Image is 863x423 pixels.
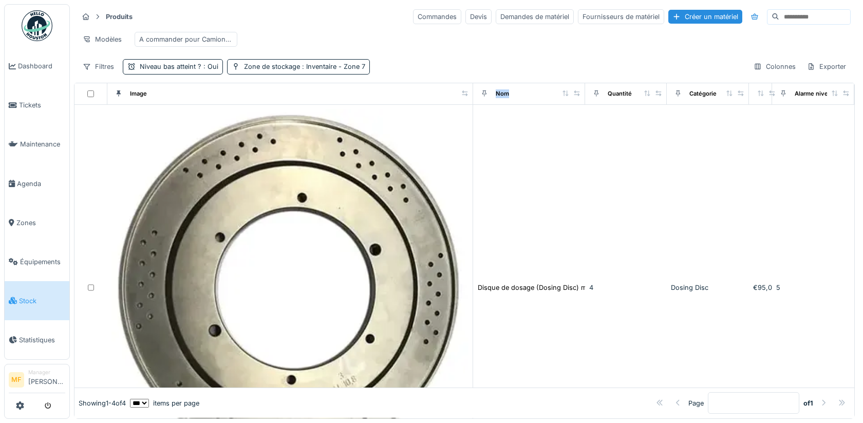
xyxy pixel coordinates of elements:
strong: of 1 [803,398,813,408]
div: Alarme niveau bas [795,89,846,98]
div: Modèles [78,32,126,47]
div: Catégorie [689,89,717,98]
strong: Produits [102,12,137,22]
a: Stock [5,281,69,320]
span: Maintenance [20,139,65,149]
div: Devis [465,9,492,24]
a: Équipements [5,242,69,281]
a: Maintenance [5,125,69,164]
div: Fournisseurs de matériel [578,9,664,24]
div: items per page [130,398,199,408]
span: : Inventaire - Zone 7 [300,63,365,70]
span: Tickets [19,100,65,110]
span: Équipements [20,257,65,267]
img: Badge_color-CXgf-gQk.svg [22,10,52,41]
li: [PERSON_NAME] [28,369,65,391]
div: Demandes de matériel [496,9,574,24]
div: Manager [28,369,65,376]
li: MF [9,372,24,388]
div: Filtres [78,59,119,74]
span: Statistiques [19,335,65,345]
a: Tickets [5,86,69,125]
div: Créer un matériel [668,10,742,24]
span: Zones [16,218,65,228]
div: Page [688,398,704,408]
div: Dosing Disc [671,283,745,292]
a: MF Manager[PERSON_NAME] [9,369,65,393]
span: Agenda [17,179,65,189]
span: : Oui [201,63,218,70]
div: Nom [496,89,509,98]
div: Exporter [802,59,851,74]
div: A commander pour Camionette 12 [139,34,233,44]
div: Zone de stockage [244,62,365,71]
div: Colonnes [749,59,800,74]
span: Dashboard [18,61,65,71]
a: Zones [5,203,69,242]
span: Stock [19,296,65,306]
div: Niveau bas atteint ? [140,62,218,71]
a: Dashboard [5,47,69,86]
div: Showing 1 - 4 of 4 [79,398,126,408]
div: Commandes [413,9,461,24]
div: Disque de dosage (Dosing Disc) modèle DD-150 [478,283,629,292]
a: Agenda [5,164,69,203]
div: Quantité [608,89,632,98]
a: Statistiques [5,320,69,359]
div: Image [130,89,147,98]
div: 4 [589,283,663,292]
div: 5 [776,283,850,292]
div: €95,00 [753,283,768,292]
